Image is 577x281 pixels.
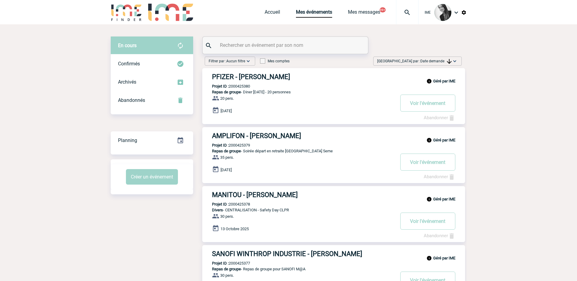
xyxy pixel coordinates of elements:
img: arrow_downward.png [447,59,452,64]
span: 13 Octobre 2025 [221,227,249,231]
div: Retrouvez ici tous vos événements organisés par date et état d'avancement [111,131,193,150]
b: Géré par IME [433,138,455,142]
p: - CENTRALISATION - Safety Day CLPR [202,208,395,212]
span: 30 pers. [220,273,234,278]
b: Projet ID : [212,84,229,88]
h3: AMPLIFON - [PERSON_NAME] [212,132,395,140]
div: Retrouvez ici tous vos événements annulés [111,91,193,109]
b: Géré par IME [433,256,455,260]
p: - Diner [DATE] - 20 personnes [202,90,395,94]
span: Repas de groupe [212,149,241,153]
button: Voir l'événement [400,154,455,171]
span: [DATE] [221,109,232,113]
div: Retrouvez ici tous vos évènements avant confirmation [111,36,193,55]
p: - Repas de groupe pour SANOFI M@A [202,267,395,271]
span: Aucun filtre [226,59,245,63]
b: Projet ID : [212,261,229,265]
div: Retrouvez ici tous les événements que vous avez décidé d'archiver [111,73,193,91]
span: Repas de groupe [212,90,241,94]
span: Confirmés [118,61,140,67]
a: Accueil [265,9,280,18]
img: 101050-0.jpg [434,4,451,21]
p: 2000425378 [202,202,250,206]
a: Mes événements [296,9,332,18]
h3: MANITOU - [PERSON_NAME] [212,191,395,199]
img: info_black_24dp.svg [426,255,432,261]
a: Abandonner [424,115,455,120]
span: Abandonnés [118,97,145,103]
b: Projet ID : [212,202,229,206]
img: baseline_expand_more_white_24dp-b.png [245,58,251,64]
b: Géré par IME [433,79,455,83]
span: 20 pers. [220,96,234,101]
a: AMPLIFON - [PERSON_NAME] [202,132,465,140]
b: Projet ID : [212,143,229,147]
label: Mes comptes [260,59,290,63]
span: Divers [212,208,223,212]
p: 2000425377 [202,261,250,265]
a: Mes messages [348,9,380,18]
h3: PFIZER - [PERSON_NAME] [212,73,395,81]
button: 99+ [380,7,386,12]
a: Abandonner [424,233,455,238]
img: baseline_expand_more_white_24dp-b.png [452,58,458,64]
span: 30 pers. [220,214,234,219]
span: 35 pers. [220,155,234,160]
img: info_black_24dp.svg [426,196,432,202]
h3: SANOFI WINTHROP INDUSTRIE - [PERSON_NAME] [212,250,395,258]
span: Date demande [420,59,452,63]
input: Rechercher un événement par son nom [218,41,354,50]
span: [GEOGRAPHIC_DATA] par : [377,58,452,64]
span: Filtrer par : [209,58,245,64]
a: SANOFI WINTHROP INDUSTRIE - [PERSON_NAME] [202,250,465,258]
b: Géré par IME [433,197,455,201]
img: info_black_24dp.svg [426,78,432,84]
button: Voir l'événement [400,95,455,112]
a: PFIZER - [PERSON_NAME] [202,73,465,81]
span: Repas de groupe [212,267,241,271]
a: Abandonner [424,174,455,179]
span: En cours [118,43,137,48]
span: IME [425,10,431,15]
button: Créer un événement [126,169,178,185]
img: info_black_24dp.svg [426,137,432,143]
a: Planning [111,131,193,149]
span: Planning [118,137,137,143]
p: - Soirée départ en retraite [GEOGRAPHIC_DATA] 5eme [202,149,395,153]
a: MANITOU - [PERSON_NAME] [202,191,465,199]
span: Archivés [118,79,136,85]
span: [DATE] [221,168,232,172]
img: IME-Finder [111,4,142,21]
button: Voir l'événement [400,213,455,230]
p: 2000425379 [202,143,250,147]
p: 2000425380 [202,84,250,88]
